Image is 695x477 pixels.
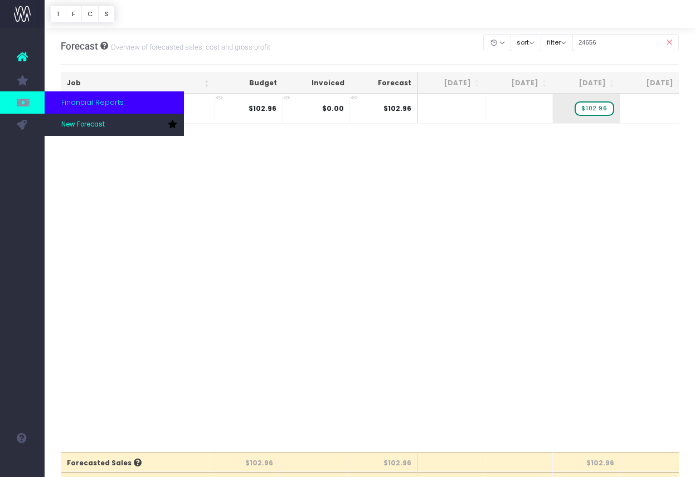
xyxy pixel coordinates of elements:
[14,455,31,471] img: images/default_profile_image.png
[541,34,573,51] button: filter
[283,72,350,94] th: Invoiced
[575,101,614,116] span: wayahead Sales Forecast Item
[249,104,276,113] strong: $102.96
[553,452,620,472] th: $102.96
[61,41,98,52] span: Forecast
[485,72,553,94] th: Aug 25: activate to sort column ascending
[215,72,283,94] th: Budget
[322,104,344,113] strong: $0.00
[348,452,418,472] th: $102.96
[67,458,142,468] span: Forecasted Sales
[50,6,66,23] button: T
[61,97,124,108] span: Financial Reports
[210,452,279,472] th: $102.96
[108,41,270,52] small: Overview of forecasted sales, cost and gross profit
[572,34,679,51] input: Search...
[383,104,411,114] span: $102.96
[50,6,115,23] div: Vertical button group
[45,114,184,136] a: New Forecast
[553,72,620,94] th: Sep 25: activate to sort column ascending
[511,34,541,51] button: sort
[620,72,688,94] th: Oct 25: activate to sort column ascending
[98,6,115,23] button: S
[66,6,82,23] button: F
[350,72,418,94] th: Forecast
[418,72,485,94] th: Jul 25: activate to sort column ascending
[61,72,215,94] th: Job: activate to sort column ascending
[81,6,99,23] button: C
[61,120,105,130] span: New Forecast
